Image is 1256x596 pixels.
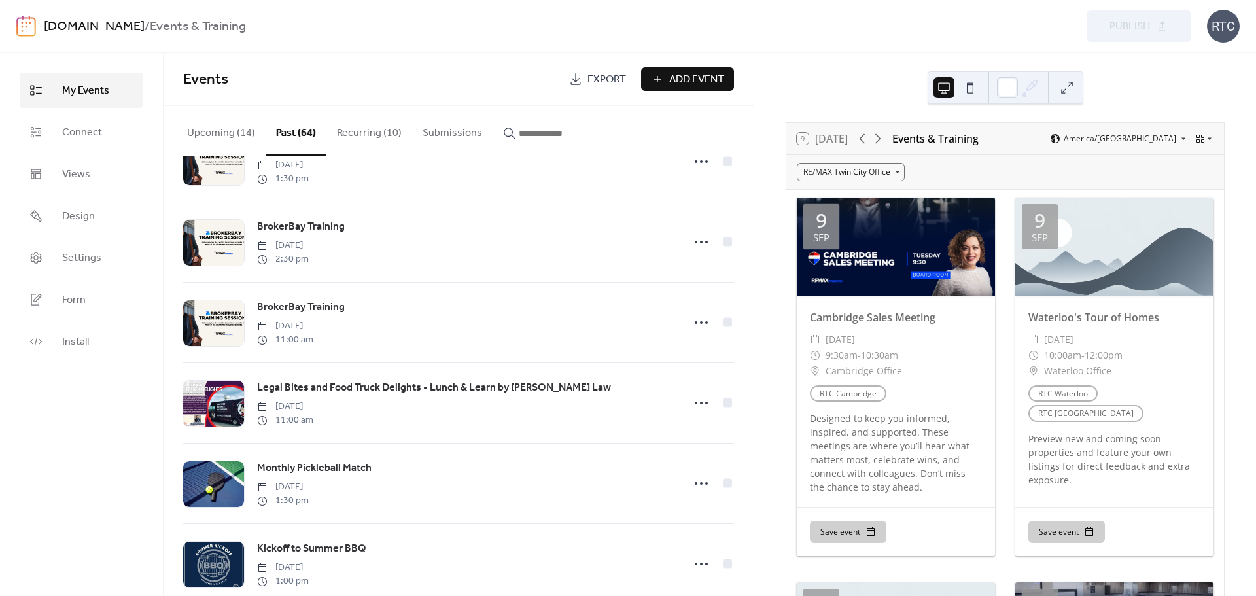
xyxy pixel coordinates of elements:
[858,347,861,363] span: -
[669,72,724,88] span: Add Event
[257,253,309,266] span: 2:30 pm
[150,14,246,39] b: Events & Training
[257,413,313,427] span: 11:00 am
[62,125,102,141] span: Connect
[1028,521,1105,543] button: Save event
[587,72,626,88] span: Export
[816,211,827,230] div: 9
[257,239,309,253] span: [DATE]
[145,14,150,39] b: /
[1081,347,1085,363] span: -
[861,347,898,363] span: 10:30am
[559,67,636,91] a: Export
[1032,233,1048,243] div: Sep
[257,300,345,315] span: BrokerBay Training
[1034,211,1045,230] div: 9
[257,219,345,236] a: BrokerBay Training
[257,333,313,347] span: 11:00 am
[810,363,820,379] div: ​
[257,158,309,172] span: [DATE]
[257,541,366,557] span: Kickoff to Summer BBQ
[257,319,313,333] span: [DATE]
[62,292,86,308] span: Form
[1015,432,1213,487] div: Preview new and coming soon properties and feature your own listings for direct feedback and extr...
[62,251,101,266] span: Settings
[810,347,820,363] div: ​
[257,219,345,235] span: BrokerBay Training
[257,480,309,494] span: [DATE]
[16,16,36,37] img: logo
[20,324,143,359] a: Install
[20,73,143,108] a: My Events
[1044,363,1111,379] span: Waterloo Office
[20,240,143,275] a: Settings
[826,332,855,347] span: [DATE]
[1028,347,1039,363] div: ​
[62,209,95,224] span: Design
[797,309,995,325] div: Cambridge Sales Meeting
[257,299,345,316] a: BrokerBay Training
[810,332,820,347] div: ​
[257,460,372,477] a: Monthly Pickleball Match
[257,380,611,396] span: Legal Bites and Food Truck Delights - Lunch & Learn by [PERSON_NAME] Law
[326,106,412,154] button: Recurring (10)
[892,131,979,147] div: Events & Training
[813,233,829,243] div: Sep
[20,198,143,234] a: Design
[1015,309,1213,325] div: Waterloo's Tour of Homes
[826,347,858,363] span: 9:30am
[20,156,143,192] a: Views
[257,561,309,574] span: [DATE]
[1044,332,1073,347] span: [DATE]
[62,167,90,183] span: Views
[62,334,89,350] span: Install
[177,106,266,154] button: Upcoming (14)
[257,540,366,557] a: Kickoff to Summer BBQ
[44,14,145,39] a: [DOMAIN_NAME]
[826,363,902,379] span: Cambridge Office
[810,521,886,543] button: Save event
[1207,10,1240,43] div: RTC
[797,412,995,494] div: Designed to keep you informed, inspired, and supported. These meetings are where you’ll hear what...
[1044,347,1081,363] span: 10:00am
[257,461,372,476] span: Monthly Pickleball Match
[1085,347,1123,363] span: 12:00pm
[641,67,734,91] button: Add Event
[257,172,309,186] span: 1:30 pm
[257,494,309,508] span: 1:30 pm
[412,106,493,154] button: Submissions
[62,83,109,99] span: My Events
[257,574,309,588] span: 1:00 pm
[257,379,611,396] a: Legal Bites and Food Truck Delights - Lunch & Learn by [PERSON_NAME] Law
[257,400,313,413] span: [DATE]
[1064,135,1176,143] span: America/[GEOGRAPHIC_DATA]
[266,106,326,156] button: Past (64)
[20,114,143,150] a: Connect
[1028,332,1039,347] div: ​
[1028,363,1039,379] div: ​
[183,65,228,94] span: Events
[20,282,143,317] a: Form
